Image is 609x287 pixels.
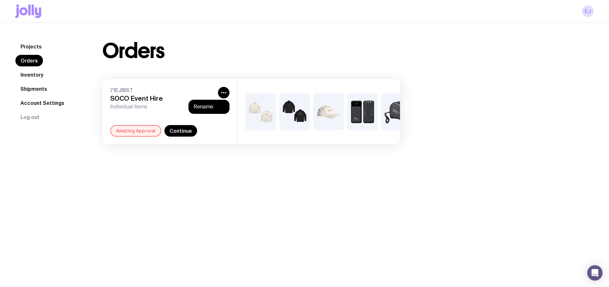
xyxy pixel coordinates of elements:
[15,83,52,95] a: Shipments
[194,104,224,110] button: Rename
[15,55,43,66] a: Orders
[110,104,215,110] span: Individual Items
[103,41,164,61] h1: Orders
[110,95,215,102] h3: SOCO Event Hire
[15,41,47,52] a: Projects
[110,125,161,137] div: Awaiting Approval
[587,265,603,281] div: Open Intercom Messenger
[15,69,48,80] a: Inventory
[164,125,197,137] a: Continue
[15,97,70,109] a: Account Settings
[582,5,594,17] a: EJ
[110,87,215,93] span: 71EJBIST
[15,111,45,123] button: Log out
